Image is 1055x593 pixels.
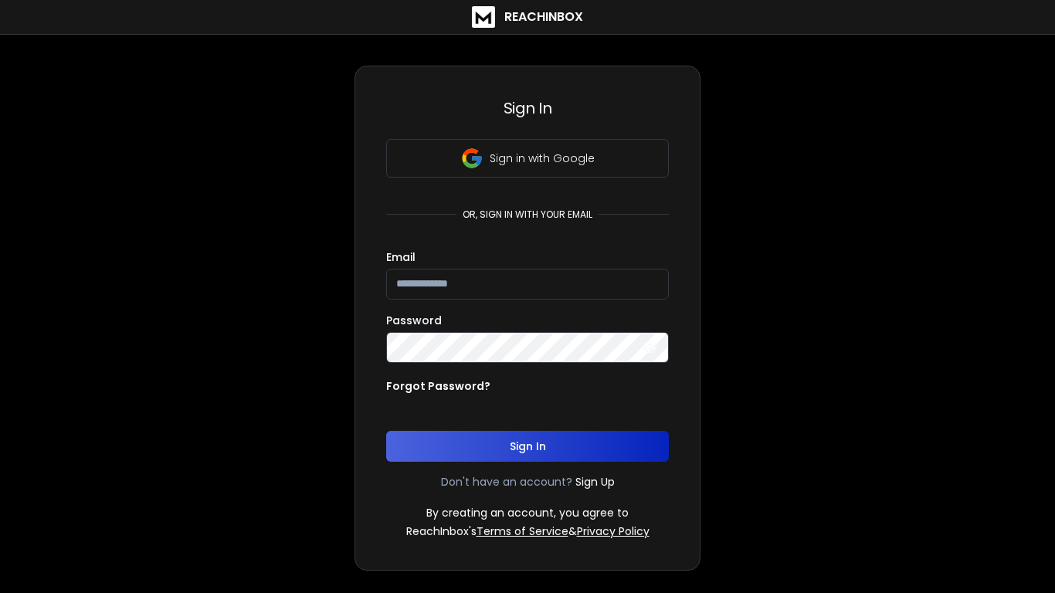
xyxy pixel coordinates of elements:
p: Don't have an account? [441,474,572,490]
a: Privacy Policy [577,524,650,539]
a: Terms of Service [477,524,568,539]
h3: Sign In [386,97,669,119]
p: ReachInbox's & [406,524,650,539]
p: Sign in with Google [490,151,595,166]
label: Password [386,315,442,326]
a: Sign Up [575,474,615,490]
h1: ReachInbox [504,8,583,26]
p: By creating an account, you agree to [426,505,629,520]
p: or, sign in with your email [456,208,599,221]
img: logo [472,6,495,28]
button: Sign in with Google [386,139,669,178]
label: Email [386,252,416,263]
p: Forgot Password? [386,378,490,394]
button: Sign In [386,431,669,462]
a: ReachInbox [472,6,583,28]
